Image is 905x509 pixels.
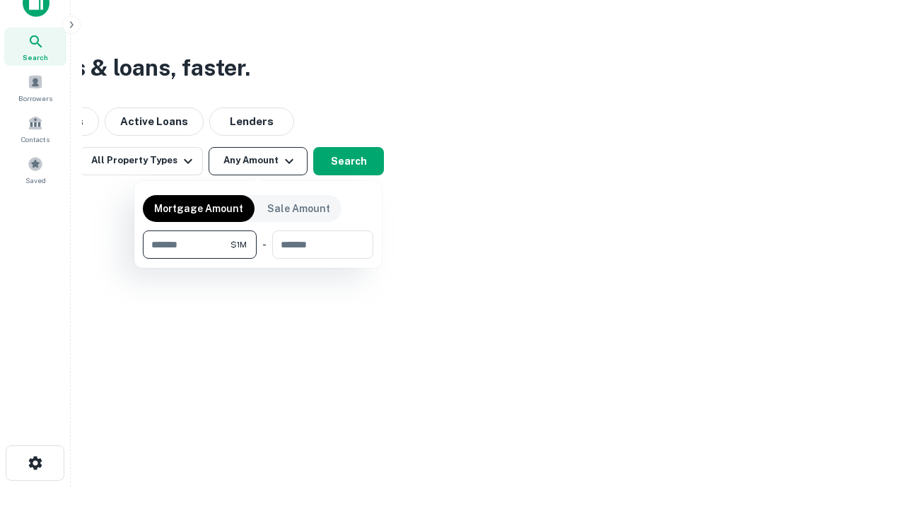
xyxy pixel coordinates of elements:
[154,201,243,216] p: Mortgage Amount
[230,238,247,251] span: $1M
[267,201,330,216] p: Sale Amount
[262,230,267,259] div: -
[834,396,905,464] iframe: Chat Widget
